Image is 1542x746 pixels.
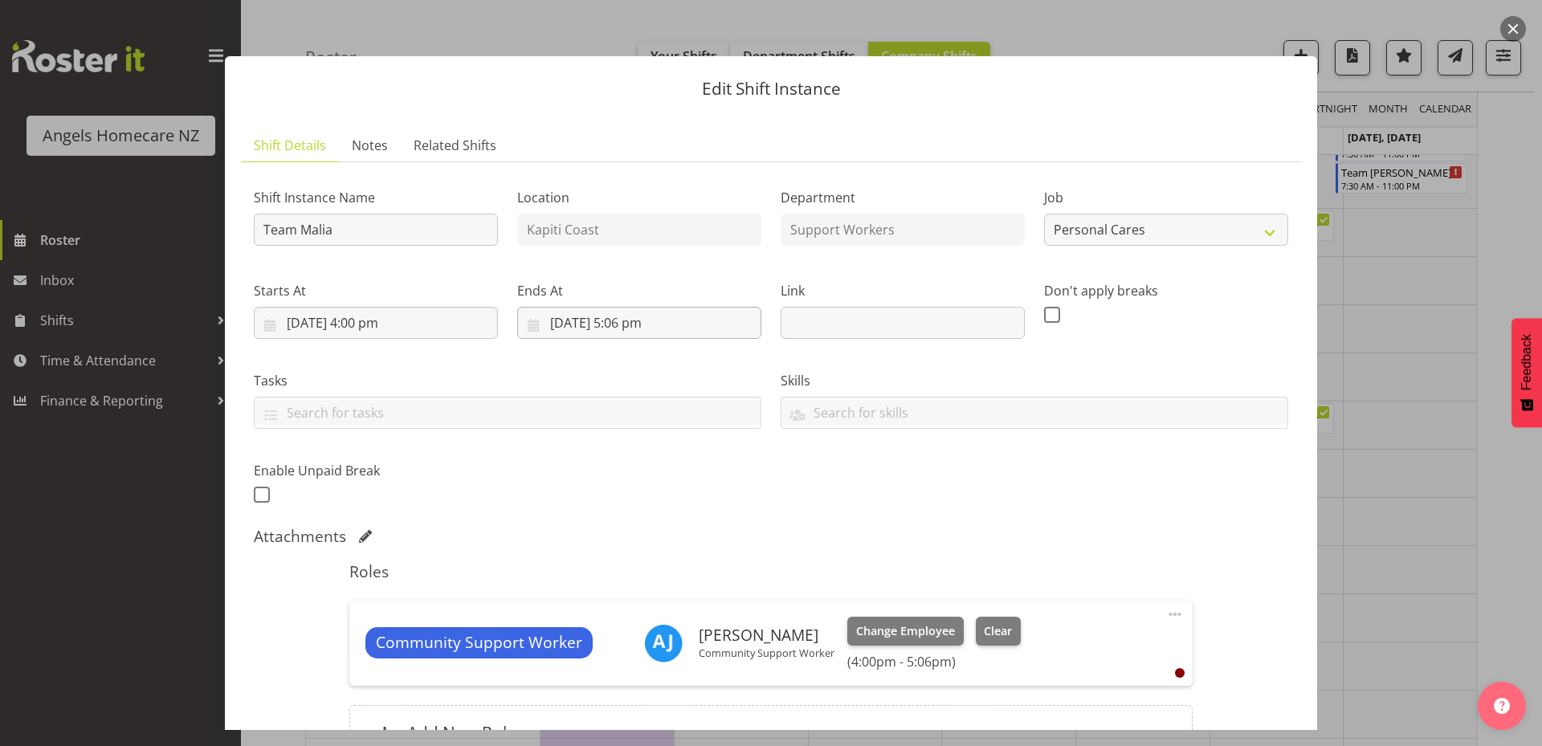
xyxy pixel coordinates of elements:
h6: [PERSON_NAME] [699,626,834,644]
span: Clear [984,622,1012,640]
span: Change Employee [856,622,955,640]
label: Don't apply breaks [1044,281,1288,300]
div: User is clocked out [1175,668,1185,678]
label: Location [517,188,761,207]
input: Click to select... [254,307,498,339]
h5: Roles [349,562,1192,581]
input: Click to select... [517,307,761,339]
label: Job [1044,188,1288,207]
h6: (4:00pm - 5:06pm) [847,654,1021,670]
label: Starts At [254,281,498,300]
p: Community Support Worker [699,646,834,659]
input: Search for tasks [255,400,761,425]
input: Search for skills [781,400,1287,425]
span: Shift Details [254,136,326,155]
span: Feedback [1520,334,1534,390]
label: Shift Instance Name [254,188,498,207]
label: Enable Unpaid Break [254,461,498,480]
img: help-xxl-2.png [1494,698,1510,714]
span: Related Shifts [414,136,496,155]
button: Feedback - Show survey [1511,318,1542,427]
label: Link [781,281,1025,300]
p: Edit Shift Instance [241,80,1301,97]
label: Skills [781,371,1288,390]
span: Community Support Worker [376,631,582,654]
h6: Add New Role [407,722,516,743]
label: Tasks [254,371,761,390]
span: Notes [352,136,388,155]
button: Change Employee [847,617,964,646]
img: amanda-jane-lavington11937.jpg [644,624,683,662]
label: Ends At [517,281,761,300]
input: Shift Instance Name [254,214,498,246]
h5: Attachments [254,527,346,546]
label: Department [781,188,1025,207]
button: Clear [976,617,1022,646]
